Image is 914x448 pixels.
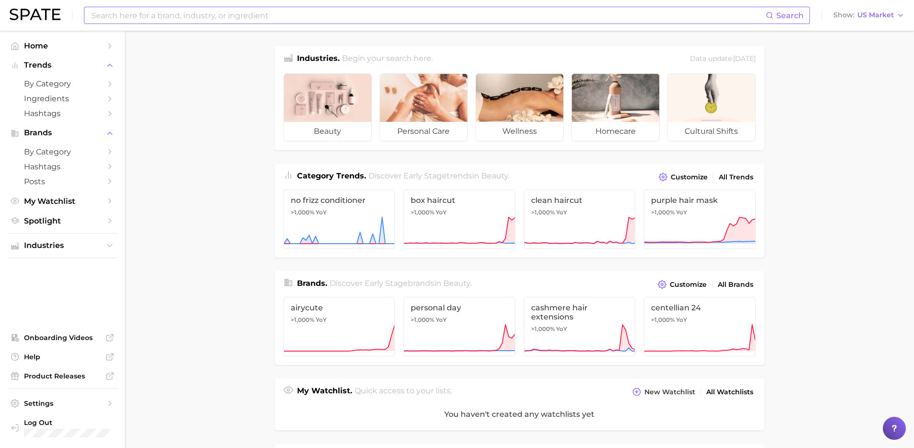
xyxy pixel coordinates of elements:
span: YoY [556,209,567,216]
button: Industries [8,238,117,253]
span: personal care [380,122,467,141]
button: Customize [656,170,710,184]
span: Brands . [297,279,327,288]
a: centellian 24>1,000% YoY [644,297,756,356]
span: Onboarding Videos [24,333,101,342]
a: homecare [571,73,660,141]
span: purple hair mask [651,196,748,205]
span: wellness [476,122,563,141]
a: airycute>1,000% YoY [284,297,395,356]
span: airycute [291,303,388,312]
span: by Category [24,147,101,156]
span: New Watchlist [644,388,695,396]
span: no frizz conditioner [291,196,388,205]
span: >1,000% [291,209,314,216]
span: beauty [443,279,470,288]
span: Search [776,11,804,20]
span: All Trends [719,173,753,181]
a: Help [8,350,117,364]
span: >1,000% [651,209,675,216]
span: >1,000% [651,316,675,323]
span: clean haircut [531,196,629,205]
button: Brands [8,126,117,140]
span: >1,000% [531,325,555,332]
span: YoY [316,316,327,324]
span: Customize [670,281,707,289]
a: All Watchlists [704,386,756,399]
span: YoY [316,209,327,216]
a: beauty [284,73,372,141]
span: Discover Early Stage brands in . [330,279,472,288]
a: purple hair mask>1,000% YoY [644,189,756,249]
span: All Watchlists [706,388,753,396]
span: >1,000% [411,209,434,216]
a: cultural shifts [667,73,756,141]
span: Spotlight [24,216,101,225]
span: by Category [24,79,101,88]
div: You haven't created any watchlists yet [275,399,764,430]
img: SPATE [10,9,60,20]
span: YoY [676,209,687,216]
input: Search here for a brand, industry, or ingredient [90,7,766,24]
a: Log out. Currently logged in with e-mail christel.bayle@loreal.com. [8,415,117,440]
a: by Category [8,76,117,91]
button: New Watchlist [630,385,697,399]
button: ShowUS Market [831,9,907,22]
a: box haircut>1,000% YoY [404,189,515,249]
span: US Market [857,12,894,18]
span: Log Out [24,418,109,427]
span: Category Trends . [297,171,366,180]
span: Posts [24,177,101,186]
a: no frizz conditioner>1,000% YoY [284,189,395,249]
span: personal day [411,303,508,312]
span: >1,000% [531,209,555,216]
span: box haircut [411,196,508,205]
a: Hashtags [8,159,117,174]
a: Hashtags [8,106,117,121]
h1: Industries. [297,53,340,66]
span: YoY [556,325,567,333]
span: My Watchlist [24,197,101,206]
a: Settings [8,396,117,411]
span: Hashtags [24,109,101,118]
a: Spotlight [8,213,117,228]
a: clean haircut>1,000% YoY [524,189,636,249]
span: Ingredients [24,94,101,103]
span: beauty [284,122,371,141]
span: Industries [24,241,101,250]
span: Discover Early Stage trends in . [368,171,510,180]
span: Product Releases [24,372,101,380]
span: beauty [481,171,508,180]
span: Brands [24,129,101,137]
span: homecare [572,122,659,141]
span: Customize [671,173,708,181]
span: Hashtags [24,162,101,171]
span: >1,000% [411,316,434,323]
span: Show [833,12,855,18]
span: Help [24,353,101,361]
span: Trends [24,61,101,70]
span: Settings [24,399,101,408]
span: cultural shifts [668,122,755,141]
a: wellness [475,73,564,141]
a: Product Releases [8,369,117,383]
a: All Brands [715,278,756,291]
a: cashmere hair extensions>1,000% YoY [524,297,636,356]
button: Trends [8,58,117,72]
a: personal care [380,73,468,141]
span: cashmere hair extensions [531,303,629,321]
a: Home [8,38,117,53]
a: Posts [8,174,117,189]
span: YoY [436,316,447,324]
span: >1,000% [291,316,314,323]
button: Customize [655,278,709,291]
h2: Quick access to your lists. [355,385,452,399]
span: Home [24,41,101,50]
a: Ingredients [8,91,117,106]
h2: Begin your search here. [342,53,433,66]
h1: My Watchlist. [297,385,352,399]
a: personal day>1,000% YoY [404,297,515,356]
span: centellian 24 [651,303,748,312]
span: All Brands [718,281,753,289]
a: Onboarding Videos [8,330,117,345]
